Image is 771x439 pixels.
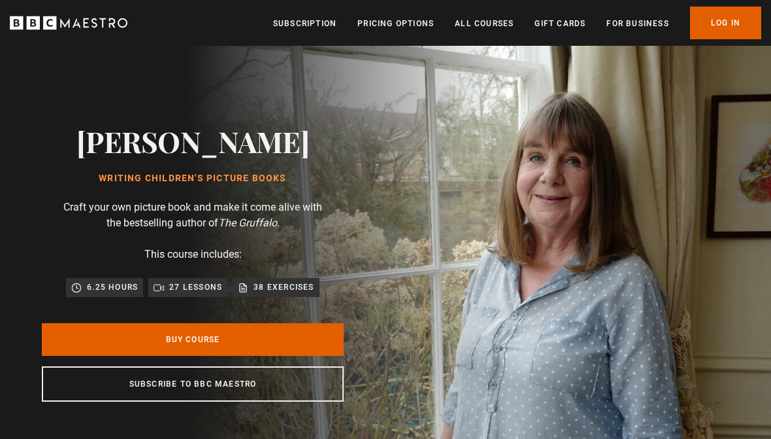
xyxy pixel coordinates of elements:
a: All Courses [455,17,514,30]
a: Subscription [273,17,336,30]
a: For business [606,17,668,30]
i: The Gruffalo [218,217,277,229]
p: Craft your own picture book and make it come alive with the bestselling author of . [62,200,323,231]
h1: Writing Children's Picture Books [76,173,310,184]
a: Gift Cards [534,17,585,30]
a: Buy Course [42,323,344,356]
a: Pricing Options [357,17,434,30]
p: 38 exercises [254,281,314,294]
a: Log In [690,7,761,39]
p: 27 lessons [169,281,222,294]
p: 6.25 hours [87,281,138,294]
nav: Primary [273,7,761,39]
svg: BBC Maestro [10,13,127,33]
p: This course includes: [144,247,242,262]
a: Subscribe to BBC Maestro [42,366,344,402]
h2: [PERSON_NAME] [76,124,310,158]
